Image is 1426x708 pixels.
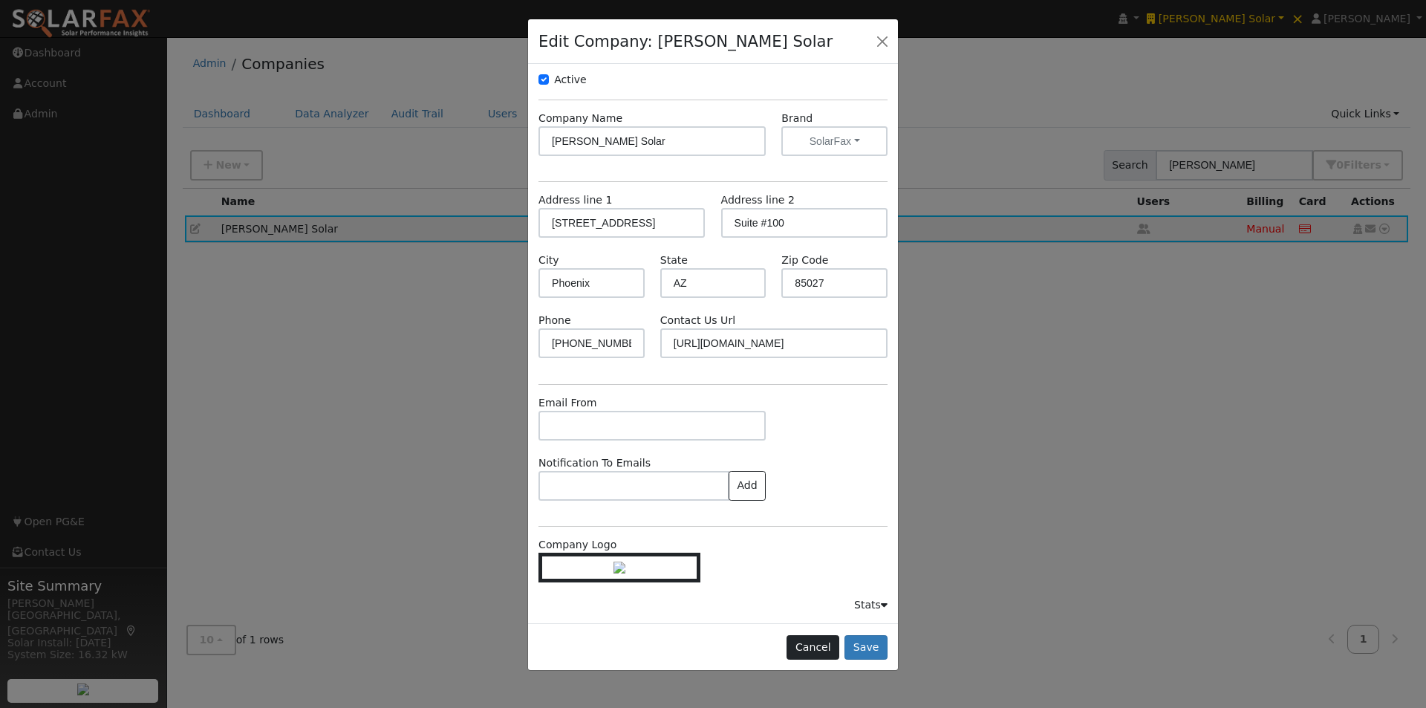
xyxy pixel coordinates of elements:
[781,126,888,156] button: SolarFax
[781,111,813,126] label: Brand
[613,562,625,574] img: retrieve
[538,537,616,553] label: Company Logo
[729,471,766,501] button: Add
[538,395,596,411] label: Email From
[538,253,559,268] label: City
[538,455,651,471] label: Notification To Emails
[844,635,888,660] button: Save
[538,192,612,208] label: Address line 1
[854,597,888,613] div: Stats
[554,72,587,88] label: Active
[538,74,549,85] input: Active
[538,313,571,328] label: Phone
[538,30,833,53] h4: Edit Company: [PERSON_NAME] Solar
[538,111,622,126] label: Company Name
[660,313,735,328] label: Contact Us Url
[781,253,828,268] label: Zip Code
[787,635,839,660] button: Cancel
[660,253,688,268] label: State
[721,192,795,208] label: Address line 2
